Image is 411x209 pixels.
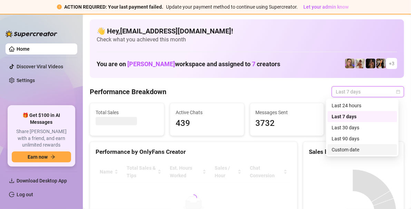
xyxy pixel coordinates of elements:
[176,117,238,130] span: 439
[355,59,365,68] img: Green
[309,147,398,157] div: Sales by OnlyFans Creator
[252,60,255,68] span: 7
[17,64,63,69] a: Discover Viral Videos
[96,147,292,157] div: Performance by OnlyFans Creator
[304,4,349,10] span: Let your admin know
[345,59,355,68] img: Cherry
[189,193,198,203] span: loading
[327,133,397,144] div: Last 90 days
[376,59,386,68] img: AD
[336,87,400,97] span: Last 7 days
[96,109,158,116] span: Total Sales
[12,151,71,162] button: Earn nowarrow-right
[12,112,71,126] span: 🎁 Get $100 in AI Messages
[327,100,397,111] div: Last 24 hours
[332,135,393,142] div: Last 90 days
[256,117,319,130] span: 3732
[6,30,57,37] img: logo-BBDzfeDw.svg
[17,78,35,83] a: Settings
[50,155,55,159] span: arrow-right
[332,113,393,120] div: Last 7 days
[301,3,352,11] button: Let your admin know
[332,102,393,109] div: Last 24 hours
[332,146,393,153] div: Custom date
[97,36,397,43] span: Check what you achieved this month
[17,46,30,52] a: Home
[332,124,393,131] div: Last 30 days
[396,90,400,94] span: calendar
[327,111,397,122] div: Last 7 days
[9,178,14,183] span: download
[127,60,175,68] span: [PERSON_NAME]
[17,178,67,183] span: Download Desktop App
[389,60,394,67] span: + 3
[65,4,164,10] strong: ACTION REQUIRED: Your last payment failed.
[327,144,397,155] div: Custom date
[366,59,375,68] img: D
[12,128,71,149] span: Share [PERSON_NAME] with a friend, and earn unlimited rewards
[17,192,33,197] a: Log out
[97,60,280,68] h1: You are on workspace and assigned to creators
[166,4,298,10] span: Update your payment method to continue using Supercreator.
[176,109,238,116] span: Active Chats
[90,87,166,97] h4: Performance Breakdown
[256,109,319,116] span: Messages Sent
[97,26,397,36] h4: 👋 Hey, [EMAIL_ADDRESS][DOMAIN_NAME] !
[28,154,48,160] span: Earn now
[327,122,397,133] div: Last 30 days
[57,4,62,9] span: exclamation-circle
